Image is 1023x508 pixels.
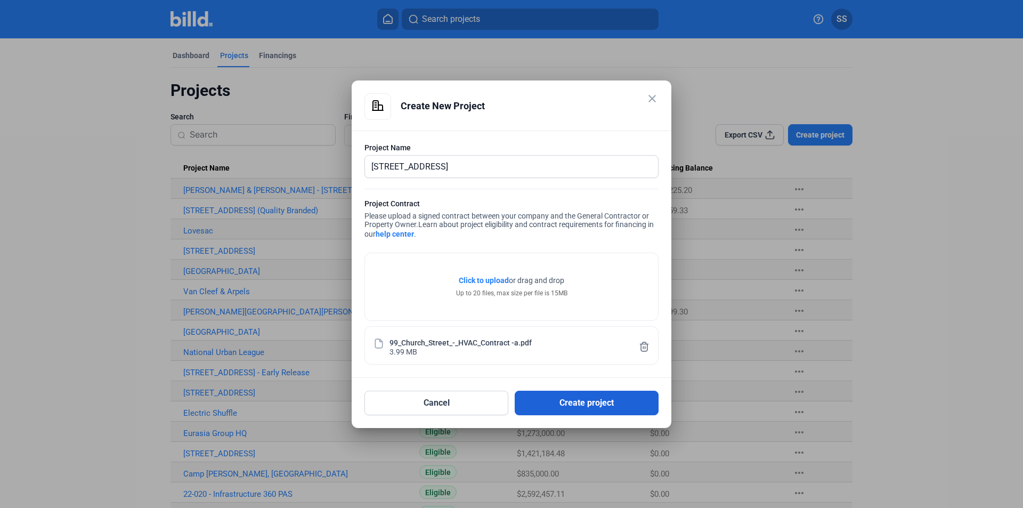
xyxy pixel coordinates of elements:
[515,391,659,415] button: Create project
[389,346,417,356] div: 3.99 MB
[389,337,532,346] div: 99_Church_Street_-_HVAC_Contract -a.pdf
[401,93,659,119] div: Create New Project
[376,230,414,238] a: help center
[364,198,659,242] div: Please upload a signed contract between your company and the General Contractor or Property Owner.
[459,276,509,285] span: Click to upload
[364,220,654,238] span: Learn about project eligibility and contract requirements for financing in our .
[364,391,508,415] button: Cancel
[646,92,659,105] mat-icon: close
[509,275,564,286] span: or drag and drop
[456,288,567,298] div: Up to 20 files, max size per file is 15MB
[364,142,659,153] div: Project Name
[364,198,659,212] div: Project Contract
